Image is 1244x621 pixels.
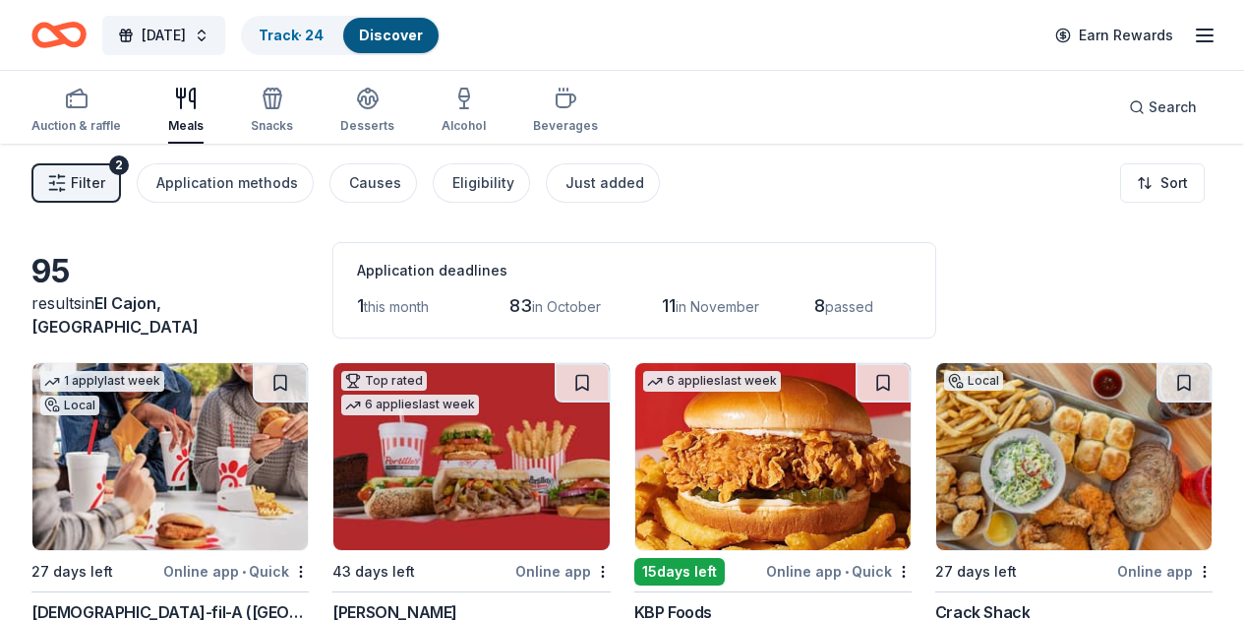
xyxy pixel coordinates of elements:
a: Track· 24 [259,27,324,43]
button: Track· 24Discover [241,16,441,55]
button: Just added [546,163,660,203]
div: 15 days left [634,558,725,586]
span: El Cajon, [GEOGRAPHIC_DATA] [31,293,199,337]
div: Application methods [156,171,298,195]
span: 83 [509,295,532,316]
div: Online app [515,559,611,584]
button: Desserts [340,79,394,144]
div: Desserts [340,118,394,134]
div: 6 applies last week [643,371,781,392]
div: 27 days left [31,560,113,584]
button: Sort [1120,163,1205,203]
button: Snacks [251,79,293,144]
div: Eligibility [452,171,514,195]
span: in November [676,298,759,315]
span: 1 [357,295,364,316]
img: Image for Crack Shack [936,363,1212,550]
button: Beverages [533,79,598,144]
button: Search [1113,88,1213,127]
div: Auction & raffle [31,118,121,134]
span: • [845,564,849,580]
a: Earn Rewards [1043,18,1185,53]
button: Causes [329,163,417,203]
span: Sort [1160,171,1188,195]
div: Online app Quick [163,559,309,584]
div: Beverages [533,118,598,134]
div: Alcohol [442,118,486,134]
img: Image for Chick-fil-A (San Diego Carmel Mountain) [32,363,308,550]
div: Just added [565,171,644,195]
img: Image for KBP Foods [635,363,911,550]
button: Auction & raffle [31,79,121,144]
span: in October [532,298,601,315]
span: in [31,293,199,337]
button: [DATE] [102,16,225,55]
div: results [31,291,309,339]
div: Online app [1117,559,1213,584]
button: Application methods [137,163,314,203]
span: 8 [814,295,825,316]
div: 2 [109,155,129,175]
div: Application deadlines [357,259,912,282]
div: 43 days left [332,560,415,584]
span: 11 [662,295,676,316]
span: Filter [71,171,105,195]
div: 27 days left [935,560,1017,584]
div: 95 [31,252,309,291]
a: Discover [359,27,423,43]
button: Alcohol [442,79,486,144]
a: Home [31,12,87,58]
span: Search [1149,95,1197,119]
div: Online app Quick [766,559,912,584]
span: this month [364,298,429,315]
button: Eligibility [433,163,530,203]
div: Causes [349,171,401,195]
div: Local [40,396,99,415]
div: Snacks [251,118,293,134]
span: [DATE] [142,24,186,47]
div: Top rated [341,371,427,391]
span: • [242,564,246,580]
div: 1 apply last week [40,371,164,392]
button: Filter2 [31,163,121,203]
div: Local [944,371,1003,391]
div: Meals [168,118,204,134]
img: Image for Portillo's [333,363,609,550]
button: Meals [168,79,204,144]
span: passed [825,298,873,315]
div: 6 applies last week [341,395,479,415]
